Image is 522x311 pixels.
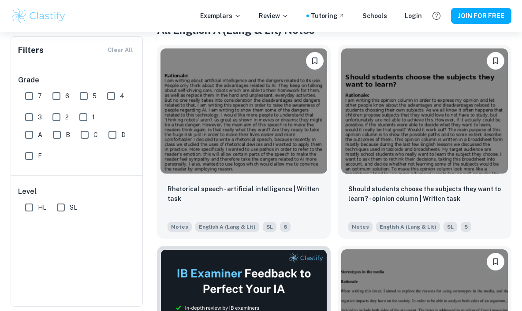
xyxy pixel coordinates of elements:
button: Please log in to bookmark exemplars [306,52,324,70]
button: Help and Feedback [429,8,444,23]
span: A [38,130,42,140]
a: Please log in to bookmark exemplarsRhetorical speech - artificial intelligence | Written taskNote... [157,45,331,239]
img: English A (Lang & Lit) Notes example thumbnail: Rhetorical speech - artificial intellige [160,48,327,174]
span: C [93,130,98,140]
span: 5 [93,91,97,101]
span: Notes [348,222,373,232]
span: 6 [280,222,291,232]
span: 7 [38,91,42,101]
h6: Grade [18,75,136,85]
p: Review [259,11,289,21]
span: E [38,151,42,161]
p: Exemplars [200,11,241,21]
button: Please log in to bookmark exemplars [487,253,504,270]
span: D [121,130,126,140]
p: Rhetorical speech - artificial intelligence | Written task [168,184,320,204]
span: 5 [461,222,471,232]
h6: Filters [18,44,44,56]
h6: Level [18,186,136,197]
span: English A (Lang & Lit) [195,222,259,232]
span: 4 [120,91,124,101]
a: Tutoring [311,11,345,21]
span: SL [444,222,457,232]
img: English A (Lang & Lit) Notes example thumbnail: Should students choose the subjects they [341,48,508,174]
span: English A (Lang & Lit) [376,222,440,232]
span: 3 [38,112,42,122]
span: HL [38,203,46,212]
a: Please log in to bookmark exemplarsShould students choose the subjects they want to learn? - opin... [338,45,511,239]
a: Schools [362,11,387,21]
span: B [66,130,70,140]
p: Should students choose the subjects they want to learn? - opinion column | Written task [348,184,501,204]
button: JOIN FOR FREE [451,8,511,24]
button: Please log in to bookmark exemplars [487,52,504,70]
span: SL [70,203,77,212]
span: 1 [92,112,95,122]
img: Clastify logo [11,7,67,25]
span: Notes [168,222,192,232]
span: 2 [65,112,69,122]
span: SL [263,222,276,232]
a: Login [405,11,422,21]
span: 6 [65,91,69,101]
